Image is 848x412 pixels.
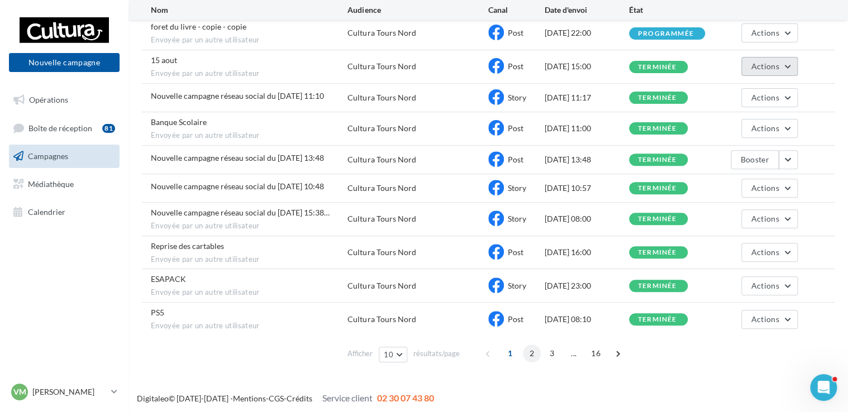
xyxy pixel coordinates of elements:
div: Canal [488,4,545,16]
span: Afficher [347,348,373,359]
span: résultats/page [413,348,460,359]
button: Actions [741,243,797,262]
span: Envoyée par un autre utilisateur [151,288,347,298]
span: Story [508,183,526,193]
span: ... [565,344,583,362]
button: Booster [731,150,778,169]
div: Cultura Tours Nord [347,314,416,325]
span: Reprise des cartables [151,241,224,251]
span: Actions [751,93,779,102]
div: Audience [347,4,488,16]
p: [PERSON_NAME] [32,386,107,397]
a: Boîte de réception81 [7,116,122,140]
a: Mentions [233,394,266,403]
div: terminée [638,282,677,290]
span: Actions [751,247,779,257]
span: Actions [751,123,779,133]
div: [DATE] 16:00 [545,247,629,258]
a: Crédits [287,394,312,403]
span: ESAPACK [151,274,186,284]
div: [DATE] 10:57 [545,183,629,194]
div: Cultura Tours Nord [347,92,416,103]
span: Envoyée par un autre utilisateur [151,221,347,231]
span: 3 [543,344,561,362]
div: [DATE] 13:48 [545,154,629,165]
span: Nouvelle campagne réseau social du 16-08-2025 13:48 [151,153,324,162]
button: Actions [741,119,797,138]
span: VM [13,386,26,397]
span: Actions [751,281,779,290]
div: [DATE] 15:00 [545,61,629,72]
span: 15 aout [151,55,177,65]
a: Digitaleo [137,394,169,403]
span: foret du livre - copie - copie [151,22,246,31]
div: programmée [638,30,694,37]
div: [DATE] 08:10 [545,314,629,325]
span: Story [508,93,526,102]
div: État [629,4,713,16]
div: terminée [638,156,677,164]
span: 1 [501,344,519,362]
div: Date d'envoi [545,4,629,16]
span: 10 [384,350,393,359]
span: Actions [751,61,779,71]
button: Actions [741,276,797,295]
span: Campagnes [28,151,68,161]
iframe: Intercom live chat [810,374,837,401]
button: Actions [741,310,797,329]
span: Envoyée par un autre utilisateur [151,321,347,331]
span: Post [508,247,523,257]
div: [DATE] 08:00 [545,213,629,224]
button: Actions [741,57,797,76]
div: Cultura Tours Nord [347,61,416,72]
div: Nom [151,4,347,16]
div: Cultura Tours Nord [347,280,416,291]
div: Cultura Tours Nord [347,123,416,134]
span: Médiathèque [28,179,74,189]
span: Banque Scolaire [151,117,207,127]
span: Post [508,28,523,37]
span: Nouvelle campagne réseau social du 19-08-2025 11:10 [151,91,324,100]
span: Service client [322,392,373,403]
span: Actions [751,214,779,223]
button: Actions [741,209,797,228]
span: Envoyée par un autre utilisateur [151,131,347,141]
span: Story [508,214,526,223]
div: terminée [638,125,677,132]
span: Opérations [29,95,68,104]
div: [DATE] 22:00 [545,27,629,39]
div: terminée [638,94,677,102]
span: 2 [523,344,541,362]
div: terminée [638,316,677,323]
span: 02 30 07 43 80 [377,392,434,403]
span: 16 [587,344,605,362]
div: terminée [638,249,677,256]
div: Cultura Tours Nord [347,247,416,258]
div: Cultura Tours Nord [347,154,416,165]
a: Campagnes [7,145,122,168]
button: 10 [379,347,407,362]
div: [DATE] 11:17 [545,92,629,103]
span: Actions [751,28,779,37]
div: 81 [102,124,115,133]
span: © [DATE]-[DATE] - - - [137,394,434,403]
div: [DATE] 11:00 [545,123,629,134]
div: Cultura Tours Nord [347,27,416,39]
button: Nouvelle campagne [9,53,120,72]
span: Story [508,281,526,290]
div: terminée [638,185,677,192]
div: terminée [638,64,677,71]
a: VM [PERSON_NAME] [9,381,120,403]
span: Envoyée par un autre utilisateur [151,35,347,45]
div: [DATE] 23:00 [545,280,629,291]
button: Actions [741,23,797,42]
span: Post [508,61,523,71]
a: Calendrier [7,200,122,224]
span: Post [508,155,523,164]
a: Médiathèque [7,173,122,196]
span: Actions [751,183,779,193]
span: Post [508,314,523,324]
span: Envoyée par un autre utilisateur [151,69,347,79]
button: Actions [741,179,797,198]
div: terminée [638,215,677,223]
